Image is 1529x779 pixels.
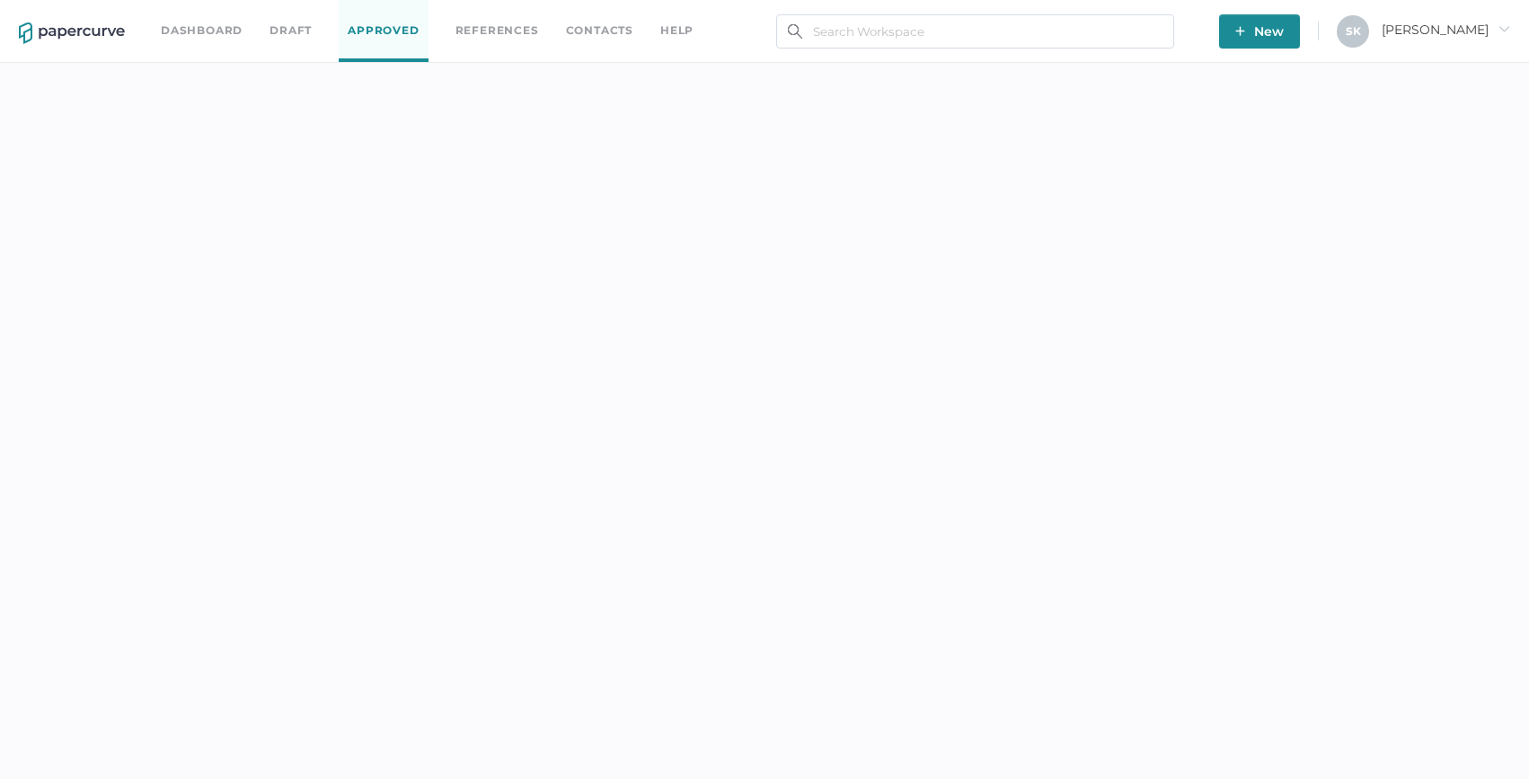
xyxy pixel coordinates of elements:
a: References [455,21,539,40]
span: [PERSON_NAME] [1382,22,1510,38]
i: arrow_right [1498,22,1510,35]
img: plus-white.e19ec114.svg [1235,26,1245,36]
a: Contacts [566,21,633,40]
button: New [1219,14,1300,49]
a: Draft [270,21,312,40]
input: Search Workspace [776,14,1174,49]
div: help [660,21,694,40]
a: Dashboard [161,21,243,40]
span: S K [1346,24,1361,38]
span: New [1235,14,1284,49]
img: papercurve-logo-colour.7244d18c.svg [19,22,125,44]
img: search.bf03fe8b.svg [788,24,802,39]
